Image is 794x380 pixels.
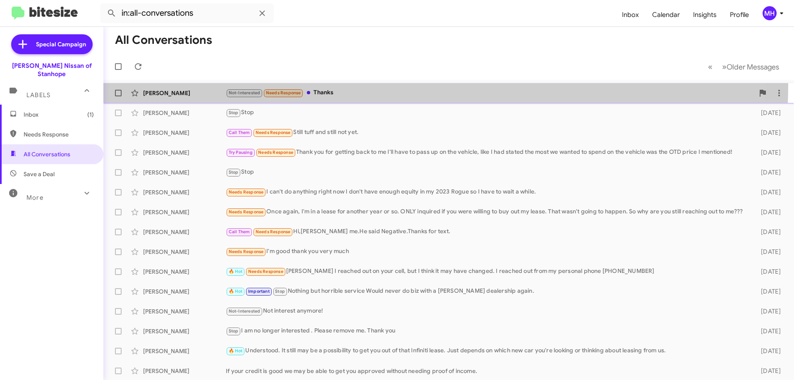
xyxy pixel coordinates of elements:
div: [PERSON_NAME] [143,129,226,137]
div: Stop [226,167,748,177]
div: [PERSON_NAME] [143,188,226,196]
div: [DATE] [748,188,787,196]
span: Call Them [229,229,250,234]
span: 🔥 Hot [229,348,243,354]
div: [DATE] [748,268,787,276]
a: Profile [723,3,756,27]
span: Stop [229,170,239,175]
div: Nothing but horrible service Would never do biz with a [PERSON_NAME] dealership again. [226,287,748,296]
span: « [708,62,713,72]
div: Once again, I'm in a lease for another year or so. ONLY inquired if you were willing to buy out m... [226,207,748,217]
span: Labels [26,91,50,99]
a: Special Campaign [11,34,93,54]
div: [DATE] [748,307,787,315]
div: Understood. It still may be a possibility to get you out of that Infiniti lease. Just depends on ... [226,346,748,356]
span: All Conversations [24,150,70,158]
span: Needs Response [248,269,283,274]
button: MH [756,6,785,20]
div: [DATE] [748,347,787,355]
button: Previous [703,58,717,75]
nav: Page navigation example [703,58,784,75]
a: Calendar [646,3,686,27]
div: [DATE] [748,109,787,117]
div: [DATE] [748,168,787,177]
div: [PERSON_NAME] [143,248,226,256]
span: Needs Response [258,150,293,155]
span: Needs Response [229,209,264,215]
span: (1) [87,110,94,119]
div: [PERSON_NAME] I reached out on your cell, but I think it may have changed. I reached out from my ... [226,267,748,276]
span: 🔥 Hot [229,269,243,274]
span: Not-Interested [229,308,261,314]
div: [PERSON_NAME] [143,228,226,236]
span: » [722,62,727,72]
div: Hi,[PERSON_NAME] me.He said Negative.Thanks for text. [226,227,748,237]
div: [PERSON_NAME] [143,208,226,216]
div: [DATE] [748,228,787,236]
div: [DATE] [748,248,787,256]
span: Needs Response [229,189,264,195]
div: [PERSON_NAME] [143,109,226,117]
span: Not-Interested [229,90,261,96]
span: Needs Response [256,229,291,234]
div: [DATE] [748,327,787,335]
span: Call Them [229,130,250,135]
div: [DATE] [748,287,787,296]
div: Thanks [226,88,754,98]
div: I am no longer interested . Please remove me. Thank you [226,326,748,336]
a: Insights [686,3,723,27]
span: 🔥 Hot [229,289,243,294]
div: [PERSON_NAME] [143,347,226,355]
div: [PERSON_NAME] [143,89,226,97]
div: Thank you for getting back to me I'll have to pass up on the vehicle, like I had stated the most ... [226,148,748,157]
div: Still tuff and still not yet. [226,128,748,137]
div: [PERSON_NAME] [143,168,226,177]
span: More [26,194,43,201]
div: I'm good thank you very much [226,247,748,256]
div: [DATE] [748,367,787,375]
span: Special Campaign [36,40,86,48]
div: [PERSON_NAME] [143,307,226,315]
div: [PERSON_NAME] [143,367,226,375]
a: Inbox [615,3,646,27]
span: Stop [275,289,285,294]
span: Needs Response [256,130,291,135]
div: [PERSON_NAME] [143,148,226,157]
div: [PERSON_NAME] [143,268,226,276]
span: Try Pausing [229,150,253,155]
div: Stop [226,108,748,117]
button: Next [717,58,784,75]
span: Important [248,289,270,294]
div: [DATE] [748,148,787,157]
div: [PERSON_NAME] [143,287,226,296]
span: Stop [229,328,239,334]
input: Search [100,3,274,23]
span: Stop [229,110,239,115]
div: [PERSON_NAME] [143,327,226,335]
div: MH [763,6,777,20]
span: Needs Response [266,90,301,96]
div: If your credit is good we may be able to get you approved without needing proof of income. [226,367,748,375]
h1: All Conversations [115,33,212,47]
div: [DATE] [748,208,787,216]
span: Older Messages [727,62,779,72]
div: Not interest anymore! [226,306,748,316]
span: Save a Deal [24,170,55,178]
div: I can't do anything right now I don't have enough equity in my 2023 Rogue so I have to wait a while. [226,187,748,197]
span: Needs Response [24,130,94,139]
div: [DATE] [748,129,787,137]
span: Needs Response [229,249,264,254]
span: Inbox [24,110,94,119]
